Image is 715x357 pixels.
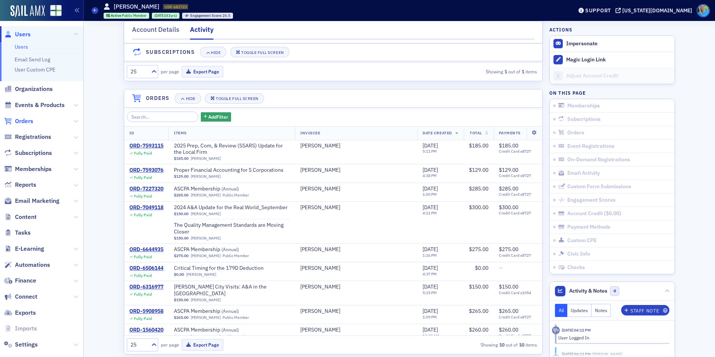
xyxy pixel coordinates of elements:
a: Finance [4,277,36,285]
a: ORD-1560420 [129,327,163,333]
a: [PERSON_NAME] [300,167,340,174]
a: Imports [4,324,37,333]
div: ORD-6506144 [129,265,163,272]
div: Fully Paid [134,316,152,321]
span: Date Created [423,130,452,135]
span: ( Annual ) [221,327,239,333]
span: The Quality Management Standards are Moving Closer [174,222,290,235]
a: [PERSON_NAME] City Visits: A&A in the [GEOGRAPHIC_DATA] [174,284,290,297]
span: George Yeager [300,308,412,315]
time: 5:15 PM [423,290,437,295]
button: Toggle Full Screen [230,47,289,58]
h4: Subscriptions [146,48,195,56]
span: Subscriptions [567,116,601,123]
span: George Yeager [300,204,412,211]
a: Proper Financial Accounting for S Corporations [174,167,283,174]
a: [PERSON_NAME] [300,265,340,272]
time: 1:09 PM [423,314,437,320]
div: ORD-7593076 [129,167,163,174]
a: [PERSON_NAME] [300,327,340,333]
div: Toggle Full Screen [241,51,283,55]
span: Credit Card x8727 [499,173,537,178]
h4: Orders [146,94,169,102]
span: Reports [15,181,36,189]
span: Civic Info [567,251,590,257]
div: Magic Login Link [566,57,671,63]
a: Connect [4,293,37,301]
span: ASCPA Membership [174,186,268,192]
span: [DATE] [423,265,438,271]
a: Email Send Log [15,56,50,63]
span: Credit Card x1054 [499,290,537,295]
span: [DATE] [423,308,438,314]
a: E-Learning [4,245,44,253]
span: $285.00 [174,193,188,198]
div: Showing out of items [406,68,537,75]
div: Staff Note [630,309,659,313]
span: $129.00 [469,167,488,173]
span: Activity & Notes [569,287,607,295]
a: Users [15,43,28,50]
span: E-Learning [15,245,44,253]
span: Engagement Score : [190,13,223,18]
span: $185.00 [499,142,518,149]
a: [PERSON_NAME] [300,186,340,192]
span: Automations [15,261,50,269]
a: [PERSON_NAME] [186,272,216,277]
a: [PERSON_NAME] [191,315,221,320]
span: $129.00 [499,167,518,173]
a: Automations [4,261,50,269]
a: Active Public Member [106,13,147,18]
a: [PERSON_NAME] [191,193,221,198]
div: Fully Paid [134,292,152,297]
div: User Logged In [558,334,664,341]
span: $185.00 [174,156,188,161]
input: Search… [127,112,198,122]
strong: 10 [498,341,506,348]
a: [PERSON_NAME] [300,284,340,290]
strong: 1 [503,68,508,75]
span: $260.00 [499,326,518,333]
span: $260.00 [469,326,488,333]
span: Memberships [567,103,600,109]
div: [PERSON_NAME] [300,204,340,211]
span: Credit Card x8727 [499,253,537,258]
a: Settings [4,341,38,349]
time: 4:38 PM [423,173,437,178]
a: Reports [4,181,36,189]
span: Payment Methods [567,224,610,231]
div: Public Member [223,193,249,198]
span: George Yeager [300,186,412,192]
button: Export Page [182,339,223,351]
time: 10:30 AM [423,333,439,338]
img: SailAMX [10,5,45,17]
span: $150.00 [499,283,518,290]
a: 2024 A&A Update for the Real World_September [174,204,288,211]
div: Fully Paid [134,273,152,278]
span: ASCPA Membership [174,246,268,253]
button: Staff Note [621,305,669,315]
span: Custom Form Submissions [567,183,631,190]
span: [DATE] [423,283,438,290]
div: Activity [552,326,560,334]
a: ORD-6644935 [129,246,163,253]
a: [PERSON_NAME] [191,174,221,179]
a: Events & Products [4,101,65,109]
span: [DATE] [423,185,438,192]
span: ( Annual ) [221,246,239,252]
span: Public Member [122,13,147,18]
span: Subscriptions [15,149,52,157]
a: Critical Timing for the 179D Deduction [174,265,268,272]
span: George Yeager [300,143,412,149]
div: ORD-7227320 [129,186,163,192]
div: 26.5 [190,14,231,18]
a: [PERSON_NAME] [191,156,221,161]
a: [PERSON_NAME] [191,236,221,241]
label: per page [161,341,179,348]
time: 5:11 PM [423,149,437,154]
span: — [499,265,503,271]
div: Public Member [223,253,249,258]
